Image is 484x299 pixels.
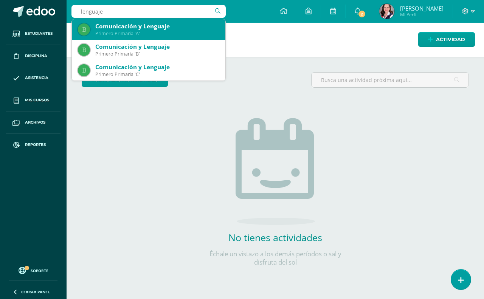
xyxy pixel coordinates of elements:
input: Busca un usuario... [71,5,226,18]
a: Disciplina [6,45,60,67]
span: Soporte [31,268,48,273]
span: Cerrar panel [21,289,50,294]
span: Archivos [25,119,45,125]
h1: Actividades [76,23,475,57]
a: Soporte [9,265,57,275]
span: Actividad [436,33,465,46]
span: Reportes [25,142,46,148]
span: [PERSON_NAME] [400,5,444,12]
p: Échale un vistazo a los demás períodos o sal y disfruta del sol [200,250,351,266]
div: Primero Primaria 'A' [95,30,219,37]
div: Primero Primaria 'C' [95,71,219,77]
div: Comunicación y Lenguaje [95,22,219,30]
img: 03ff0526453eeaa6c283339c1e1f4035.png [379,4,394,19]
span: 2 [358,10,366,18]
a: Actividad [418,32,475,47]
a: Archivos [6,112,60,134]
img: no_activities.png [236,118,315,225]
span: Disciplina [25,53,47,59]
span: Mis cursos [25,97,49,103]
div: Comunicación y Lenguaje [95,43,219,51]
h2: No tienes actividades [200,231,351,244]
span: Asistencia [25,75,48,81]
a: Mis cursos [6,89,60,112]
a: Estudiantes [6,23,60,45]
div: Comunicación y Lenguaje [95,63,219,71]
a: Asistencia [6,67,60,90]
span: Estudiantes [25,31,53,37]
a: Reportes [6,134,60,156]
input: Busca una actividad próxima aquí... [312,73,468,87]
div: Primero Primaria 'B' [95,51,219,57]
span: Mi Perfil [400,11,444,18]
